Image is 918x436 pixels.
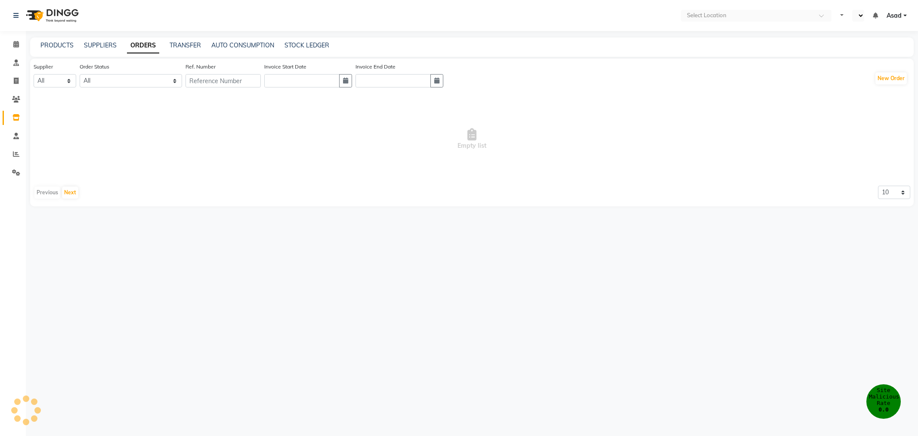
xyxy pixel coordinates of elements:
label: Invoice Start Date [264,63,306,71]
label: Invoice End Date [355,63,396,71]
a: AUTO CONSUMPTION [211,41,274,49]
span: Asad [887,11,902,20]
div: Select Location [687,11,726,20]
a: STOCK LEDGER [284,41,329,49]
b: 0.0 [878,406,888,413]
span: Empty list [34,96,910,182]
input: Reference Number [185,74,261,87]
a: PRODUCTS [40,41,74,49]
a: SUPPLIERS [84,41,117,49]
a: TRANSFER [170,41,201,49]
label: Supplier [34,63,53,71]
button: Next [62,187,78,199]
img: logo [22,3,81,28]
label: Order Status [80,63,109,71]
a: ORDERS [127,38,159,53]
button: New Order [875,72,907,84]
div: Site Malicious Rate [866,384,901,419]
label: Ref. Number [185,63,216,71]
